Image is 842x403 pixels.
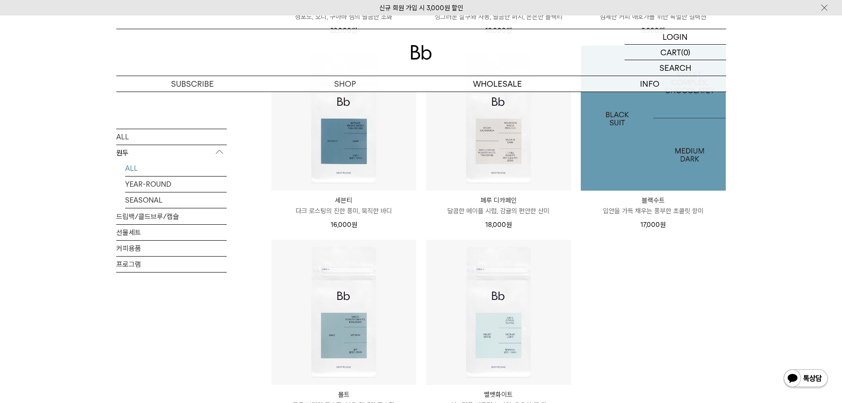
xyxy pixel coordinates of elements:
[331,221,357,229] span: 16,000
[351,221,357,229] span: 원
[269,76,421,92] a: SHOP
[116,256,227,272] a: 프로그램
[581,46,726,191] img: 1000000031_add2_036.jpg
[411,45,432,60] img: 로고
[574,76,726,92] p: INFO
[426,206,571,216] p: 달콤한 메이플 시럽, 감귤의 편안한 산미
[426,240,571,385] img: 벨벳화이트
[271,195,416,216] a: 세븐티 다크 로스팅의 진한 풍미, 묵직한 바디
[271,46,416,191] img: 세븐티
[581,206,726,216] p: 입안을 가득 채우는 풍부한 초콜릿 향미
[426,389,571,400] p: 벨벳화이트
[660,45,681,60] p: CART
[485,221,512,229] span: 18,000
[581,195,726,206] p: 블랙수트
[125,192,227,207] a: SEASONAL
[421,76,574,92] p: WHOLESALE
[581,195,726,216] a: 블랙수트 입안을 가득 채우는 풍부한 초콜릿 향미
[271,206,416,216] p: 다크 로스팅의 진한 풍미, 묵직한 바디
[116,208,227,224] a: 드립백/콜드브루/캡슐
[625,45,726,60] a: CART (0)
[681,45,690,60] p: (0)
[125,160,227,176] a: ALL
[783,368,829,390] img: 카카오톡 채널 1:1 채팅 버튼
[116,240,227,256] a: 커피용품
[625,29,726,45] a: LOGIN
[271,389,416,400] p: 몰트
[271,240,416,385] img: 몰트
[663,29,688,44] p: LOGIN
[116,76,269,92] a: SUBSCRIBE
[426,195,571,206] p: 페루 디카페인
[116,145,227,161] p: 원두
[125,176,227,192] a: YEAR-ROUND
[271,195,416,206] p: 세븐티
[426,195,571,216] a: 페루 디카페인 달콤한 메이플 시럽, 감귤의 편안한 산미
[640,221,666,229] span: 17,000
[581,46,726,191] a: 블랙수트
[116,224,227,240] a: 선물세트
[116,129,227,144] a: ALL
[379,4,463,12] a: 신규 회원 가입 시 3,000원 할인
[426,46,571,191] img: 페루 디카페인
[660,221,666,229] span: 원
[506,221,512,229] span: 원
[659,60,691,76] p: SEARCH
